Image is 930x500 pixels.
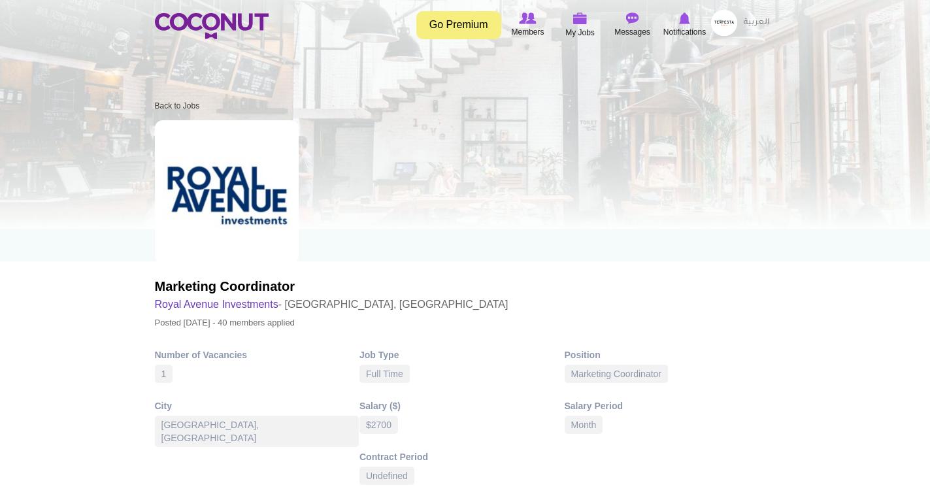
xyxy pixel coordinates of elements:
h2: Marketing Coordinator [155,277,508,295]
span: Members [511,25,544,39]
a: Royal Avenue Investments [155,299,278,310]
span: Messages [614,25,650,39]
span: Notifications [663,25,706,39]
img: Browse Members [519,12,536,24]
div: Undefined [359,467,414,485]
div: Contract Period [359,450,565,463]
div: Number of Vacancies [155,348,360,361]
a: Go Premium [416,11,501,39]
img: Home [155,13,269,39]
div: Month [565,416,603,434]
a: Back to Jobs [155,101,200,110]
div: Salary Period [565,399,770,412]
div: Salary ($) [359,399,565,412]
a: Browse Members Members [502,10,554,40]
div: Job Type [359,348,565,361]
div: Position [565,348,770,361]
img: Notifications [679,12,690,24]
div: Marketing Coordinator [565,365,669,383]
h3: - [GEOGRAPHIC_DATA], [GEOGRAPHIC_DATA] [155,295,508,314]
div: Full Time [359,365,410,383]
div: City [155,399,360,412]
a: العربية [737,10,776,36]
span: My Jobs [565,26,595,39]
div: 1 [155,365,173,383]
p: Posted [DATE] - 40 members applied [155,314,508,332]
a: My Jobs My Jobs [554,10,606,41]
a: Messages Messages [606,10,659,40]
img: Messages [626,12,639,24]
img: My Jobs [573,12,588,24]
a: Notifications Notifications [659,10,711,40]
div: [GEOGRAPHIC_DATA], [GEOGRAPHIC_DATA] [155,416,359,447]
div: $2700 [359,416,398,434]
